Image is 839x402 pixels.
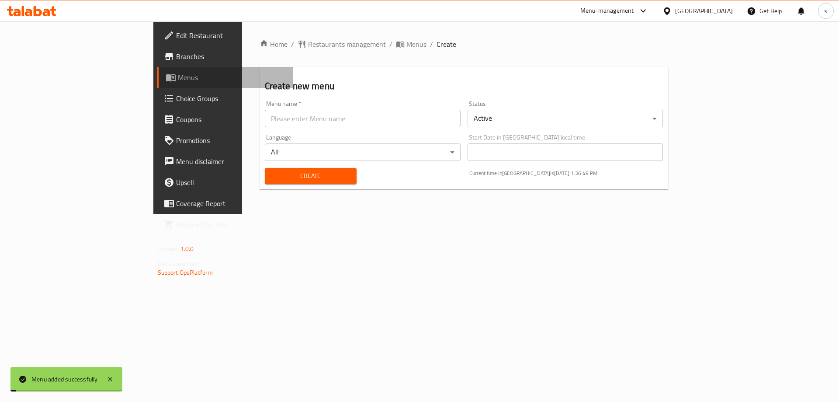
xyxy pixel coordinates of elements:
li: / [389,39,392,49]
div: Menu added successfully [31,374,98,384]
p: Current time in [GEOGRAPHIC_DATA] is [DATE] 1:36:49 PM [469,169,663,177]
button: Create [265,168,357,184]
span: Coverage Report [176,198,287,209]
a: Coupons [157,109,294,130]
span: s [824,6,827,16]
span: Get support on: [158,258,198,269]
nav: breadcrumb [260,39,669,49]
span: Menus [406,39,426,49]
li: / [430,39,433,49]
a: Grocery Checklist [157,214,294,235]
span: Grocery Checklist [176,219,287,230]
div: Menu-management [580,6,634,16]
a: Upsell [157,172,294,193]
div: [GEOGRAPHIC_DATA] [675,6,733,16]
a: Support.OpsPlatform [158,267,213,278]
h2: Create new menu [265,80,663,93]
input: Please enter Menu name [265,110,461,127]
span: Branches [176,51,287,62]
span: Choice Groups [176,93,287,104]
a: Menus [157,67,294,88]
a: Promotions [157,130,294,151]
a: Coverage Report [157,193,294,214]
a: Choice Groups [157,88,294,109]
span: Create [437,39,456,49]
div: All [265,143,461,161]
span: Edit Restaurant [176,30,287,41]
span: 1.0.0 [180,243,194,255]
a: Restaurants management [298,39,386,49]
a: Edit Restaurant [157,25,294,46]
span: Restaurants management [308,39,386,49]
span: Version: [158,243,179,255]
span: Create [272,171,350,182]
span: Menus [178,72,287,83]
span: Promotions [176,135,287,146]
span: Coupons [176,114,287,125]
a: Branches [157,46,294,67]
a: Menus [396,39,426,49]
span: Upsell [176,177,287,188]
span: Menu disclaimer [176,156,287,167]
div: Active [468,110,663,127]
a: Menu disclaimer [157,151,294,172]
